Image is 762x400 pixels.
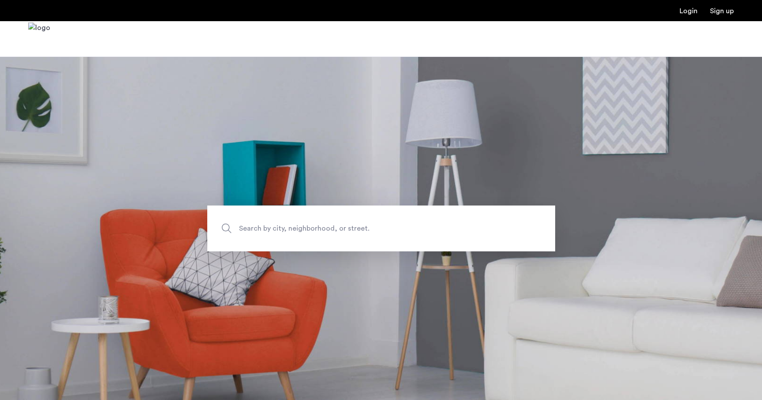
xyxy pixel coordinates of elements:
a: Login [680,7,698,15]
input: Apartment Search [207,206,555,251]
a: Registration [710,7,734,15]
img: logo [28,22,50,56]
a: Cazamio Logo [28,22,50,56]
span: Search by city, neighborhood, or street. [239,222,482,234]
